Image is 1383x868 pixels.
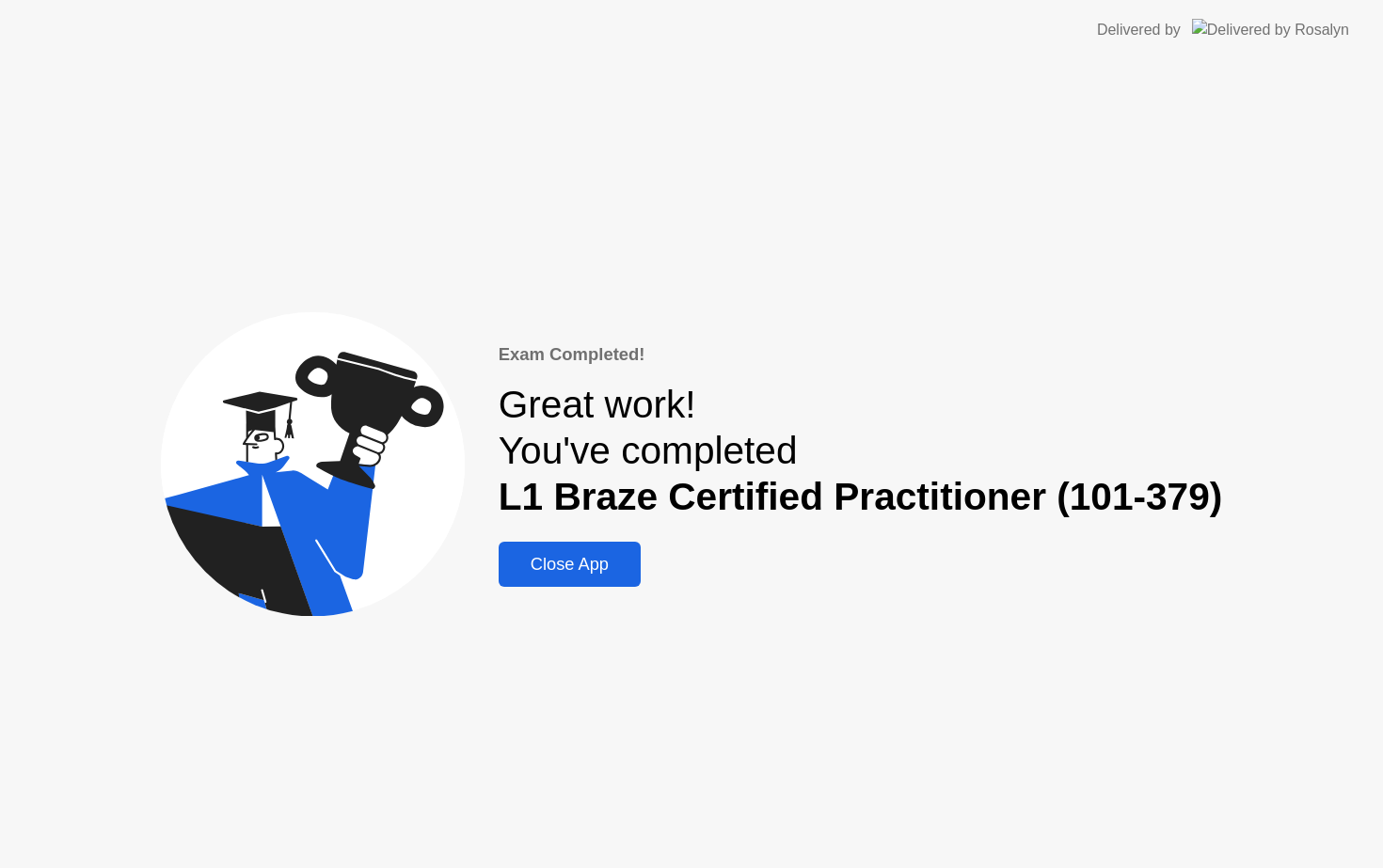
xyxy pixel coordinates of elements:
[504,554,635,575] div: Close App
[499,382,1223,519] div: Great work! You've completed
[499,542,641,587] button: Close App
[499,475,1223,518] b: L1 Braze Certified Practitioner (101-379)
[1192,19,1349,40] img: Delivered by Rosalyn
[1097,19,1181,41] div: Delivered by
[499,341,1223,368] div: Exam Completed!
